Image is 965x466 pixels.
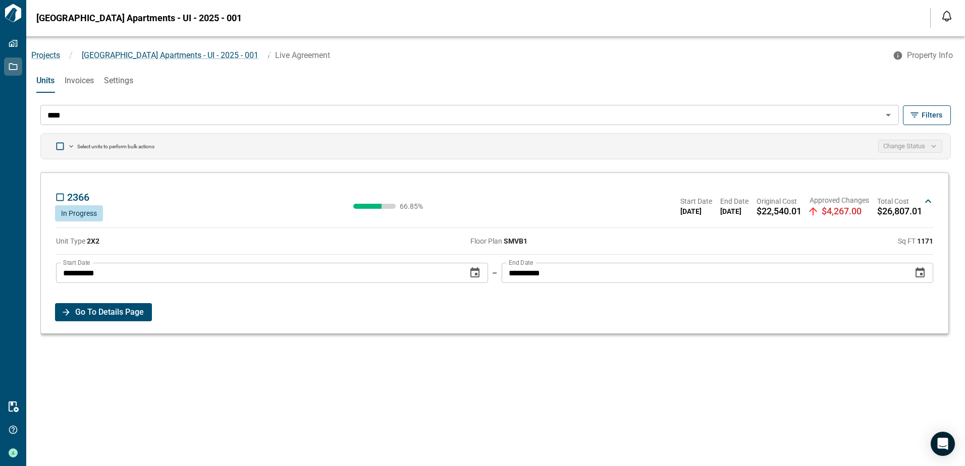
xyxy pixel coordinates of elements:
span: [DATE] [720,206,748,216]
span: End Date [720,196,748,206]
button: Go To Details Page [55,303,152,321]
span: [DATE] [680,206,712,216]
nav: breadcrumb [26,49,887,62]
span: In Progress [61,209,97,217]
span: [GEOGRAPHIC_DATA] Apartments - UI - 2025 - 001 [36,13,242,23]
span: Original Cost [757,196,801,206]
span: 66.85 % [400,203,430,210]
span: $22,540.01 [757,206,801,216]
span: Floor Plan [470,237,527,245]
a: Projects [31,50,60,60]
button: Open [881,108,895,122]
p: – [492,267,498,279]
span: $4,267.00 [822,206,862,216]
button: Property Info [887,46,961,65]
strong: 2X2 [87,237,99,245]
span: [GEOGRAPHIC_DATA] Apartments - UI - 2025 - 001 [82,50,258,60]
div: base tabs [26,69,965,93]
span: Settings [104,76,133,86]
span: 2366 [67,191,89,203]
span: Start Date [680,196,712,206]
span: Approved Changes [810,195,869,205]
span: $26,807.01 [877,206,922,216]
span: Filters [922,110,942,120]
span: Property Info [907,50,953,61]
button: Filters [903,105,951,125]
span: Invoices [65,76,94,86]
div: 2366In Progress66.85%Start Date[DATE]End Date[DATE]Original Cost$22,540.01Approved Changes$4,267.... [51,181,938,221]
strong: 1171 [917,237,933,245]
button: Open notification feed [939,8,955,24]
label: Start Date [63,258,90,267]
span: Go To Details Page [75,303,144,321]
p: Select units to perform bulk actions [77,143,154,150]
strong: SMVB1 [504,237,527,245]
span: Unit Type [56,237,99,245]
span: Sq FT [898,237,933,245]
label: End Date [509,258,533,267]
span: Live Agreement [275,50,330,60]
span: Units [36,76,55,86]
span: Total Cost [877,196,922,206]
div: Open Intercom Messenger [931,432,955,456]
